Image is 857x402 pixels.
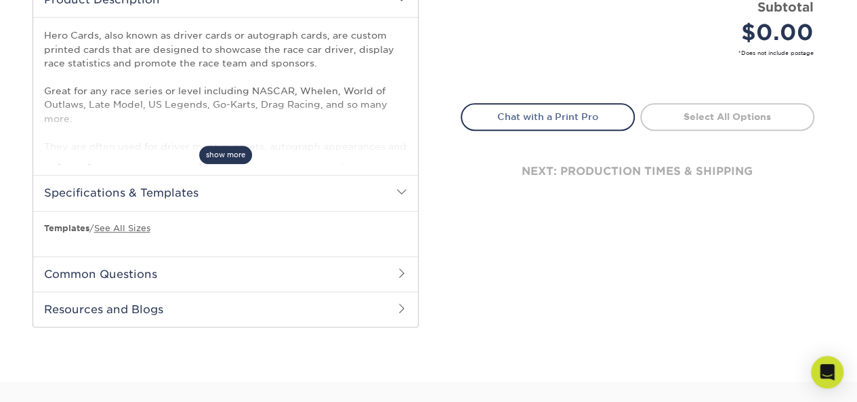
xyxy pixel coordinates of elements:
[811,356,843,388] div: Open Intercom Messenger
[640,103,814,130] a: Select All Options
[461,103,635,130] a: Chat with a Print Pro
[94,223,150,233] a: See All Sizes
[472,49,814,57] small: *Does not include postage
[33,292,418,327] h2: Resources and Blogs
[44,222,407,235] p: /
[33,175,418,210] h2: Specifications & Templates
[199,146,252,164] span: show more
[44,223,89,233] b: Templates
[648,16,814,49] div: $0.00
[44,28,407,249] p: Hero Cards, also known as driver cards or autograph cards, are custom printed cards that are desi...
[461,131,814,212] div: next: production times & shipping
[33,256,418,292] h2: Common Questions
